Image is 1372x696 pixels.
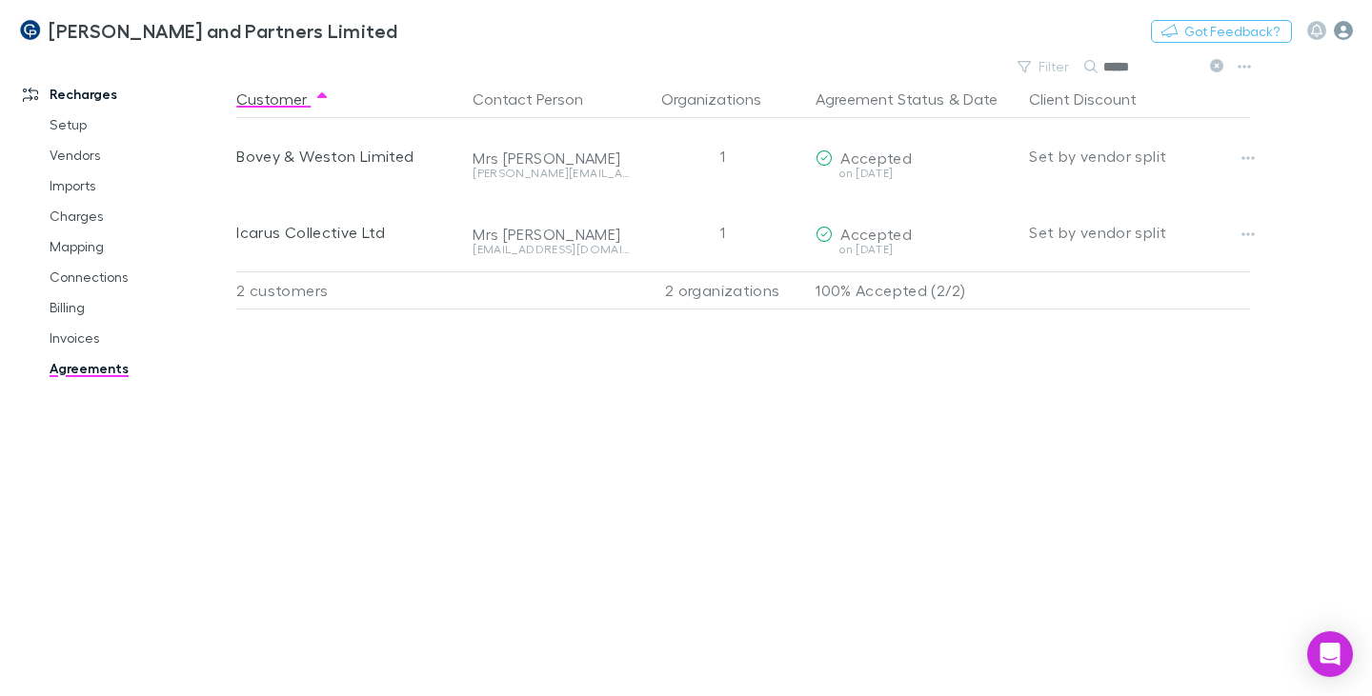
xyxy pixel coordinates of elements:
[30,323,247,353] a: Invoices
[1029,194,1250,270] div: Set by vendor split
[30,170,247,201] a: Imports
[473,168,629,179] div: [PERSON_NAME][EMAIL_ADDRESS][DOMAIN_NAME]
[30,262,247,292] a: Connections
[1151,20,1292,43] button: Got Feedback?
[840,225,912,243] span: Accepted
[1029,118,1250,194] div: Set by vendor split
[473,225,629,244] div: Mrs [PERSON_NAME]
[30,201,247,231] a: Charges
[816,168,1014,179] div: on [DATE]
[30,292,247,323] a: Billing
[236,271,465,309] div: 2 customers
[1307,631,1353,677] div: Open Intercom Messenger
[816,244,1014,255] div: on [DATE]
[473,244,629,255] div: [EMAIL_ADDRESS][DOMAIN_NAME]
[636,194,808,270] div: 1
[30,140,247,170] a: Vendors
[963,80,998,118] button: Date
[636,271,808,309] div: 2 organizations
[473,149,629,168] div: Mrs [PERSON_NAME]
[636,118,808,194] div: 1
[840,149,912,167] span: Accepted
[30,231,247,262] a: Mapping
[661,80,784,118] button: Organizations
[236,194,457,270] div: Icarus Collective Ltd
[816,80,944,118] button: Agreement Status
[236,118,457,194] div: Bovey & Weston Limited
[19,19,41,42] img: Coates and Partners Limited's Logo
[4,79,247,109] a: Recharges
[816,80,1014,118] div: &
[49,19,398,42] h3: [PERSON_NAME] and Partners Limited
[1029,80,1160,118] button: Client Discount
[30,109,247,140] a: Setup
[473,80,606,118] button: Contact Person
[236,80,330,118] button: Customer
[30,353,247,384] a: Agreements
[1008,55,1080,78] button: Filter
[8,8,410,53] a: [PERSON_NAME] and Partners Limited
[816,272,1014,308] p: 100% Accepted (2/2)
